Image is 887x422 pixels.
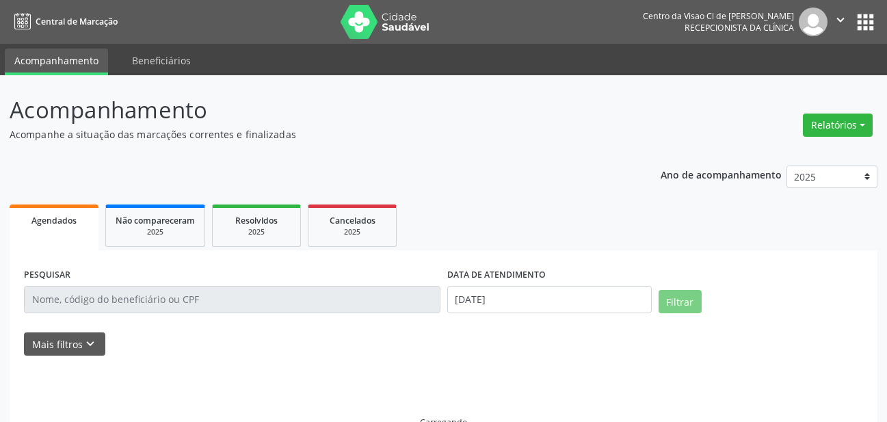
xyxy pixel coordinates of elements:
span: Não compareceram [116,215,195,226]
input: Selecione um intervalo [447,286,652,313]
span: Agendados [31,215,77,226]
a: Beneficiários [122,49,200,72]
span: Resolvidos [235,215,278,226]
a: Central de Marcação [10,10,118,33]
p: Acompanhe a situação das marcações correntes e finalizadas [10,127,617,142]
img: img [799,8,828,36]
i:  [833,12,848,27]
button:  [828,8,853,36]
button: apps [853,10,877,34]
span: Recepcionista da clínica [685,22,794,34]
button: Mais filtroskeyboard_arrow_down [24,332,105,356]
a: Acompanhamento [5,49,108,75]
p: Ano de acompanhamento [661,166,782,183]
button: Filtrar [659,290,702,313]
i: keyboard_arrow_down [83,337,98,352]
label: DATA DE ATENDIMENTO [447,265,546,286]
input: Nome, código do beneficiário ou CPF [24,286,440,313]
span: Cancelados [330,215,375,226]
button: Relatórios [803,114,873,137]
div: 2025 [116,227,195,237]
div: Centro da Visao Cl de [PERSON_NAME] [643,10,794,22]
p: Acompanhamento [10,93,617,127]
span: Central de Marcação [36,16,118,27]
label: PESQUISAR [24,265,70,286]
div: 2025 [318,227,386,237]
div: 2025 [222,227,291,237]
